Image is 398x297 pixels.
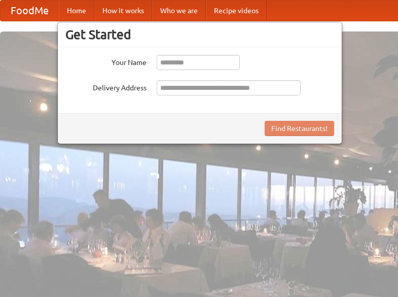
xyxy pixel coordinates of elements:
[265,121,334,136] button: Find Restaurants!
[152,1,206,21] a: Who we are
[65,55,147,68] label: Your Name
[1,1,59,21] a: FoodMe
[65,27,334,42] h3: Get Started
[65,80,147,93] label: Delivery Address
[59,1,94,21] a: Home
[94,1,152,21] a: How it works
[206,1,267,21] a: Recipe videos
